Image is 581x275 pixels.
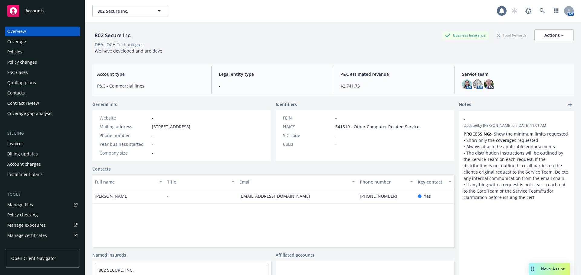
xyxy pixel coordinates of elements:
[464,116,553,122] span: -
[5,159,80,169] a: Account charges
[508,5,520,17] a: Start snowing
[167,193,169,199] span: -
[100,123,149,130] div: Mailing address
[92,252,126,258] a: Named insureds
[7,57,37,67] div: Policy changes
[92,101,118,107] span: General info
[7,149,38,159] div: Billing updates
[5,231,80,240] a: Manage certificates
[97,83,204,89] span: P&C - Commercial lines
[92,5,168,17] button: 802 Secure Inc.
[534,29,574,41] button: Actions
[360,193,402,199] a: [PHONE_NUMBER]
[462,79,472,89] img: photo
[152,150,153,156] span: -
[5,130,80,136] div: Billing
[5,170,80,179] a: Installment plans
[335,141,337,147] span: -
[529,263,570,275] button: Nova Assist
[7,241,38,251] div: Manage claims
[5,57,80,67] a: Policy changes
[7,200,33,209] div: Manage files
[100,115,149,121] div: Website
[152,123,190,130] span: [STREET_ADDRESS]
[5,47,80,57] a: Policies
[464,131,491,137] strong: PROCESSING:
[7,37,26,46] div: Coverage
[5,88,80,98] a: Contacts
[95,41,143,48] div: DBA: LOCH Technologies
[5,109,80,118] a: Coverage gap analysis
[5,37,80,46] a: Coverage
[536,5,548,17] a: Search
[100,141,149,147] div: Year business started
[7,139,24,149] div: Invoices
[335,115,337,121] span: -
[566,101,574,108] a: add
[424,193,431,199] span: Yes
[7,159,41,169] div: Account charges
[494,31,530,39] div: Total Rewards
[340,83,447,89] span: $2,741.73
[5,68,80,77] a: SSC Cases
[473,79,483,89] img: photo
[5,241,80,251] a: Manage claims
[7,68,28,77] div: SSC Cases
[418,179,445,185] div: Key contact
[7,27,26,36] div: Overview
[360,179,406,185] div: Phone number
[5,2,80,19] a: Accounts
[550,5,562,17] a: Switch app
[5,149,80,159] a: Billing updates
[462,71,569,77] span: Service team
[165,174,237,189] button: Title
[529,263,536,275] div: Drag to move
[5,98,80,108] a: Contract review
[95,179,156,185] div: Full name
[167,179,228,185] div: Title
[276,101,297,107] span: Identifiers
[283,123,333,130] div: NAICS
[464,131,569,200] p: • Show the minimum limits requested • Show only the coverages requested • Always attach the appli...
[92,31,134,39] div: 802 Secure Inc.
[5,78,80,88] a: Quoting plans
[99,267,134,273] a: 802 SECURE, INC.
[7,109,52,118] div: Coverage gap analysis
[25,8,44,13] span: Accounts
[357,174,415,189] button: Phone number
[7,88,25,98] div: Contacts
[464,123,569,128] span: Updated by [PERSON_NAME] on [DATE] 11:01 AM
[459,101,471,108] span: Notes
[459,111,574,205] div: -Updatedby [PERSON_NAME] on [DATE] 11:01 AMPROCESSING:• Show the minimum limits requested • Show ...
[92,174,165,189] button: Full name
[237,174,357,189] button: Email
[522,5,534,17] a: Report a Bug
[100,150,149,156] div: Company size
[5,220,80,230] a: Manage exposures
[541,266,565,271] span: Nova Assist
[7,47,22,57] div: Policies
[5,27,80,36] a: Overview
[100,132,149,139] div: Phone number
[239,193,315,199] a: [EMAIL_ADDRESS][DOMAIN_NAME]
[276,252,314,258] a: Affiliated accounts
[97,8,150,14] span: 802 Secure Inc.
[219,83,326,89] span: -
[152,132,153,139] span: -
[95,48,162,54] span: We have developed and are deve
[340,71,447,77] span: P&C estimated revenue
[11,255,56,261] span: Open Client Navigator
[540,188,548,194] em: first
[7,98,39,108] div: Contract review
[335,132,337,139] span: -
[152,115,153,121] a: -
[283,132,333,139] div: SIC code
[239,179,348,185] div: Email
[152,141,153,147] span: -
[5,200,80,209] a: Manage files
[283,141,333,147] div: CSLB
[219,71,326,77] span: Legal entity type
[544,30,564,41] div: Actions
[5,139,80,149] a: Invoices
